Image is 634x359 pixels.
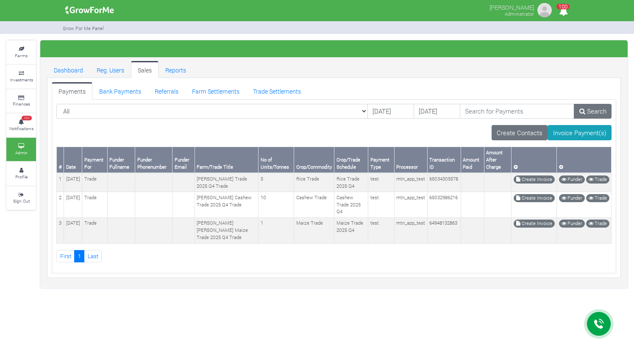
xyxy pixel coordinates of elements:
[15,150,28,156] small: Admin
[6,89,36,113] a: Finances
[555,2,572,21] i: Notifications
[514,220,555,228] a: Create Invoice
[57,173,64,192] td: 1
[427,192,461,218] td: 65032986216
[195,192,259,218] td: [PERSON_NAME] Cashew Trade 2025 Q4 Trade
[57,192,64,218] td: 2
[536,2,553,19] img: growforme image
[259,173,294,192] td: 5
[90,61,131,78] a: Reg. Users
[6,186,36,210] a: Sign Out
[62,2,117,19] img: growforme image
[559,194,585,202] a: Funder
[461,147,484,173] th: Amount Paid
[484,147,511,173] th: Amount After Charge
[556,4,570,9] span: 100
[559,220,585,228] a: Funder
[555,8,572,16] a: 100
[460,104,575,119] input: Search for Payments
[6,138,36,161] a: Admin
[82,217,108,243] td: Trade
[57,217,64,243] td: 3
[6,65,36,88] a: Investments
[57,147,64,173] th: #
[82,192,108,218] td: Trade
[394,173,427,192] td: mtn_app_test
[294,217,334,243] td: Maize Trade
[368,192,394,218] td: test
[92,82,148,99] a: Bank Payments
[47,61,90,78] a: Dashboard
[427,147,461,173] th: Transaction ID
[427,217,461,243] td: 64948132863
[13,101,30,107] small: Finances
[56,250,75,262] a: First
[6,114,36,137] a: 100 Notifications
[195,173,259,192] td: [PERSON_NAME] Trade 2025 Q4 Trade
[394,192,427,218] td: mtn_app_test
[368,217,394,243] td: test
[82,173,108,192] td: Trade
[259,147,294,173] th: No of Units/Tonnes
[586,220,609,228] a: Trade
[107,147,135,173] th: Funder Fullname
[394,217,427,243] td: mtn_app_test
[82,147,108,173] th: Payment For
[22,116,32,121] span: 100
[6,41,36,64] a: Farms
[84,250,102,262] a: Last
[334,147,368,173] th: Crop/Trade Schedule
[414,104,460,119] input: DD/MM/YYYY
[294,173,334,192] td: Rice Trade
[13,198,30,204] small: Sign Out
[514,175,555,184] a: Create Invoice
[185,82,246,99] a: Farm Settlements
[195,147,259,173] th: Farm/Trade Title
[64,147,82,173] th: Date
[148,82,185,99] a: Referrals
[394,147,427,173] th: Processor
[246,82,308,99] a: Trade Settlements
[505,11,534,17] small: Administrator
[64,192,82,218] td: [DATE]
[74,250,84,262] a: 1
[559,175,585,184] a: Funder
[64,217,82,243] td: [DATE]
[63,25,104,31] small: Grow For Me Panel
[548,125,612,140] a: Invoice Payment(s)
[131,61,158,78] a: Sales
[586,194,609,202] a: Trade
[52,82,92,99] a: Payments
[15,53,28,58] small: Farms
[9,125,33,131] small: Notifications
[135,147,172,173] th: Funder Phonenumber
[56,250,612,262] nav: Page Navigation
[259,217,294,243] td: 1
[492,125,548,140] a: Create Contacts
[368,147,394,173] th: Payment Type
[294,192,334,218] td: Cashew Trade
[514,194,555,202] a: Create Invoice
[586,175,609,184] a: Trade
[334,173,368,192] td: Rice Trade 2025 Q4
[367,104,414,119] input: DD/MM/YYYY
[259,192,294,218] td: 10
[294,147,334,173] th: Crop/Commodity
[15,174,28,180] small: Profile
[10,77,33,83] small: Investments
[334,217,368,243] td: Maize Trade 2025 Q4
[368,173,394,192] td: test
[489,2,534,12] p: [PERSON_NAME]
[195,217,259,243] td: [PERSON_NAME] [PERSON_NAME] Maize Trade 2025 Q4 Trade
[334,192,368,218] td: Cashew Trade 2025 Q4
[427,173,461,192] td: 65034305578
[574,104,612,119] a: Search
[158,61,193,78] a: Reports
[64,173,82,192] td: [DATE]
[172,147,195,173] th: Funder Email
[6,162,36,185] a: Profile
